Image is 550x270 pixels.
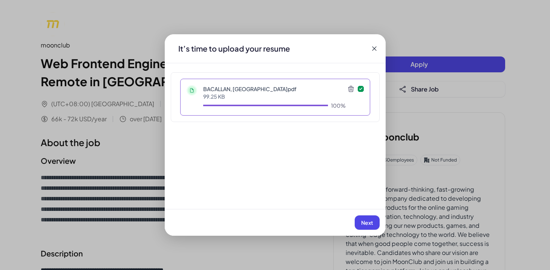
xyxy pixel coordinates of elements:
div: 100% [331,102,346,109]
button: Next [355,215,380,230]
div: It’s time to upload your resume [172,43,296,54]
p: 99.25 KB [203,93,346,100]
span: Next [361,219,373,226]
p: BACALLAN, [GEOGRAPHIC_DATA]pdf [203,85,346,93]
